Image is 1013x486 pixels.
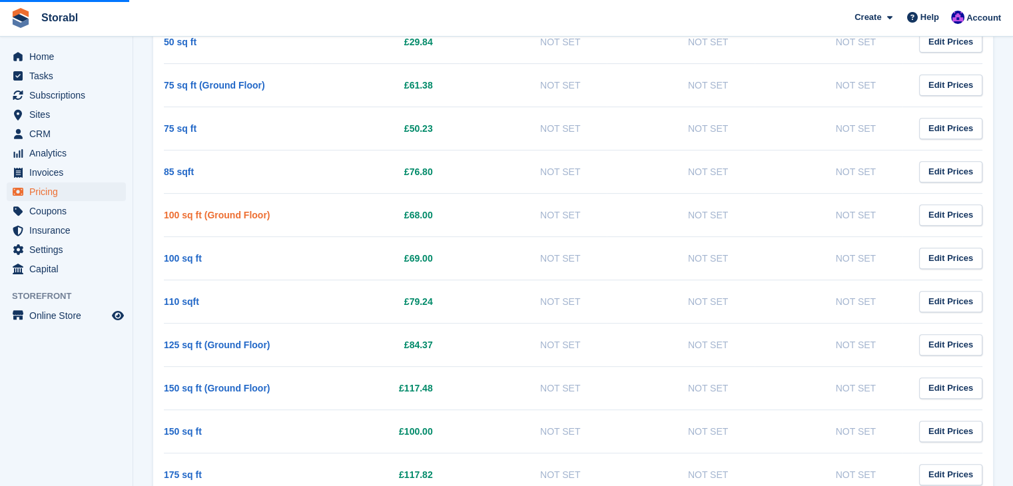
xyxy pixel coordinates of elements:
a: menu [7,221,126,240]
span: Sites [29,105,109,124]
td: Not Set [607,20,755,63]
td: Not Set [607,323,755,366]
a: 125 sq ft (Ground Floor) [164,340,270,350]
td: Not Set [755,63,902,107]
a: 100 sq ft (Ground Floor) [164,210,270,220]
span: Account [966,11,1001,25]
span: Coupons [29,202,109,220]
td: £79.24 [312,280,460,323]
td: Not Set [460,409,607,453]
a: menu [7,47,126,66]
td: £69.00 [312,236,460,280]
td: Not Set [607,63,755,107]
span: Home [29,47,109,66]
td: Not Set [755,366,902,409]
td: Not Set [607,150,755,193]
span: Insurance [29,221,109,240]
a: 100 sq ft [164,253,202,264]
a: 50 sq ft [164,37,196,47]
span: Help [920,11,939,24]
a: menu [7,105,126,124]
a: menu [7,182,126,201]
td: Not Set [607,366,755,409]
span: Subscriptions [29,86,109,105]
td: Not Set [460,107,607,150]
span: Capital [29,260,109,278]
td: £84.37 [312,323,460,366]
td: £61.38 [312,63,460,107]
a: 75 sq ft [164,123,196,134]
td: Not Set [460,323,607,366]
a: 75 sq ft (Ground Floor) [164,80,265,91]
td: Not Set [755,280,902,323]
span: Create [854,11,881,24]
a: 175 sq ft [164,469,202,480]
a: 150 sq ft [164,426,202,437]
a: Edit Prices [919,31,982,53]
td: Not Set [755,323,902,366]
a: menu [7,67,126,85]
a: Edit Prices [919,377,982,399]
a: menu [7,163,126,182]
td: Not Set [755,107,902,150]
a: Storabl [36,7,83,29]
img: stora-icon-8386f47178a22dfd0bd8f6a31ec36ba5ce8667c1dd55bd0f319d3a0aa187defe.svg [11,8,31,28]
td: Not Set [755,193,902,236]
a: menu [7,240,126,259]
a: Edit Prices [919,75,982,97]
a: Edit Prices [919,291,982,313]
td: Not Set [460,193,607,236]
td: £68.00 [312,193,460,236]
span: Tasks [29,67,109,85]
td: Not Set [460,150,607,193]
td: Not Set [460,20,607,63]
td: £50.23 [312,107,460,150]
a: Edit Prices [919,118,982,140]
a: Preview store [110,308,126,324]
td: Not Set [460,63,607,107]
a: menu [7,144,126,162]
td: Not Set [460,280,607,323]
span: CRM [29,124,109,143]
td: Not Set [460,236,607,280]
td: Not Set [460,366,607,409]
a: Edit Prices [919,161,982,183]
a: Edit Prices [919,421,982,443]
td: Not Set [607,107,755,150]
td: £29.84 [312,20,460,63]
td: £76.80 [312,150,460,193]
span: Analytics [29,144,109,162]
span: Invoices [29,163,109,182]
td: Not Set [607,193,755,236]
td: Not Set [607,409,755,453]
a: Edit Prices [919,248,982,270]
a: menu [7,260,126,278]
span: Settings [29,240,109,259]
a: Edit Prices [919,464,982,486]
a: Edit Prices [919,204,982,226]
td: Not Set [607,280,755,323]
td: Not Set [755,236,902,280]
td: £100.00 [312,409,460,453]
td: Not Set [755,150,902,193]
a: 150 sq ft (Ground Floor) [164,383,270,393]
a: menu [7,124,126,143]
a: Edit Prices [919,334,982,356]
a: menu [7,202,126,220]
td: Not Set [755,409,902,453]
td: Not Set [607,236,755,280]
td: £117.48 [312,366,460,409]
span: Online Store [29,306,109,325]
td: Not Set [755,20,902,63]
span: Pricing [29,182,109,201]
a: menu [7,306,126,325]
a: menu [7,86,126,105]
a: 110 sqft [164,296,199,307]
img: Bailey Hunt [951,11,964,24]
span: Storefront [12,290,133,303]
a: 85 sqft [164,166,194,177]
